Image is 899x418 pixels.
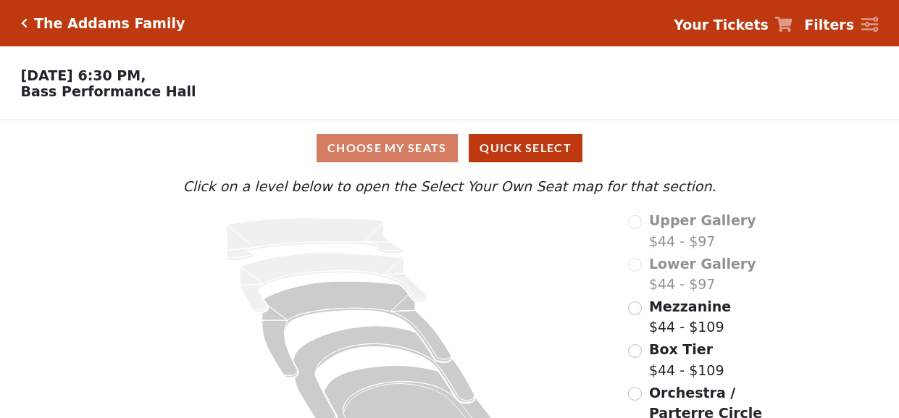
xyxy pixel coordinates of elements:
[241,253,428,312] path: Lower Gallery - Seats Available: 0
[649,210,756,251] label: $44 - $97
[804,14,878,35] a: Filters
[649,341,713,357] span: Box Tier
[649,212,756,228] span: Upper Gallery
[674,17,769,33] strong: Your Tickets
[649,256,756,272] span: Lower Gallery
[227,218,404,261] path: Upper Gallery - Seats Available: 0
[649,339,724,380] label: $44 - $109
[674,14,793,35] a: Your Tickets
[34,15,185,32] h5: The Addams Family
[21,18,28,28] a: Click here to go back to filters
[649,296,731,338] label: $44 - $109
[649,298,731,314] span: Mezzanine
[804,17,854,33] strong: Filters
[469,134,582,162] button: Quick Select
[122,176,776,197] p: Click on a level below to open the Select Your Own Seat map for that section.
[649,254,756,295] label: $44 - $97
